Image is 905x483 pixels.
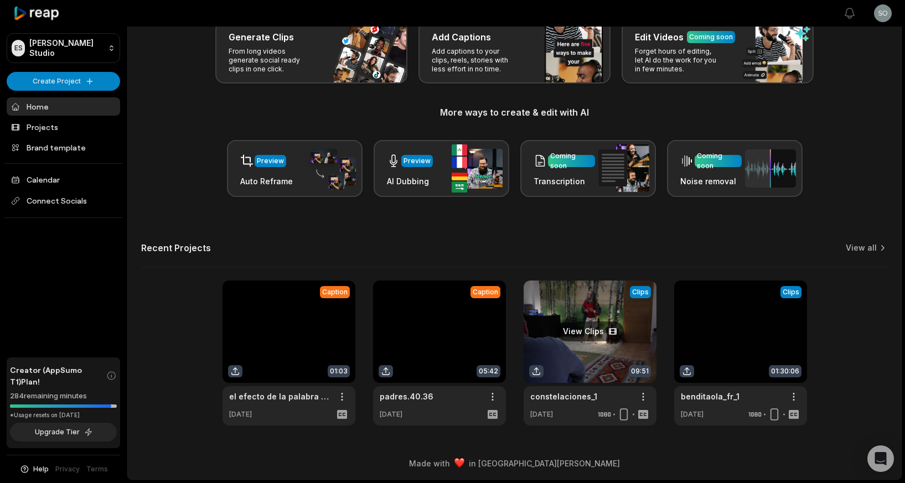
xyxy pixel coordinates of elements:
a: Privacy [55,464,80,474]
img: auto_reframe.png [305,147,356,190]
button: Upgrade Tier [10,423,117,442]
h3: Transcription [534,175,595,187]
img: noise_removal.png [745,149,796,188]
a: Terms [86,464,108,474]
h3: Add Captions [432,30,491,44]
div: Coming soon [689,32,733,42]
h3: More ways to create & edit with AI [141,106,888,119]
div: Made with in [GEOGRAPHIC_DATA][PERSON_NAME] [138,458,891,469]
div: Preview [404,156,431,166]
div: Open Intercom Messenger [867,445,894,472]
a: benditaola_fr_1 [681,391,739,402]
h3: Edit Videos [635,30,684,44]
h3: AI Dubbing [387,175,433,187]
a: Brand template [7,138,120,157]
div: Coming soon [697,151,739,171]
a: constelaciones_1 [530,391,597,402]
h3: Auto Reframe [240,175,293,187]
a: View all [846,242,877,253]
div: ES [12,40,25,56]
p: From long videos generate social ready clips in one click. [229,47,314,74]
img: ai_dubbing.png [452,144,503,193]
h3: Noise removal [680,175,742,187]
img: transcription.png [598,144,649,192]
a: Calendar [7,170,120,189]
img: heart emoji [454,458,464,468]
div: 284 remaining minutes [10,391,117,402]
a: el efecto de la palabra sobre el adn [229,391,331,402]
div: Preview [257,156,284,166]
h2: Recent Projects [141,242,211,253]
p: Add captions to your clips, reels, stories with less effort in no time. [432,47,518,74]
p: Forget hours of editing, let AI do the work for you in few minutes. [635,47,721,74]
button: Create Project [7,72,120,91]
button: Help [19,464,49,474]
div: Coming soon [550,151,593,171]
p: [PERSON_NAME] Studio [29,38,104,58]
span: Creator (AppSumo T1) Plan! [10,364,106,387]
a: Projects [7,118,120,136]
a: padres.40.36 [380,391,433,402]
div: *Usage resets on [DATE] [10,411,117,419]
h3: Generate Clips [229,30,294,44]
a: Home [7,97,120,116]
span: Connect Socials [7,191,120,211]
span: Help [33,464,49,474]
